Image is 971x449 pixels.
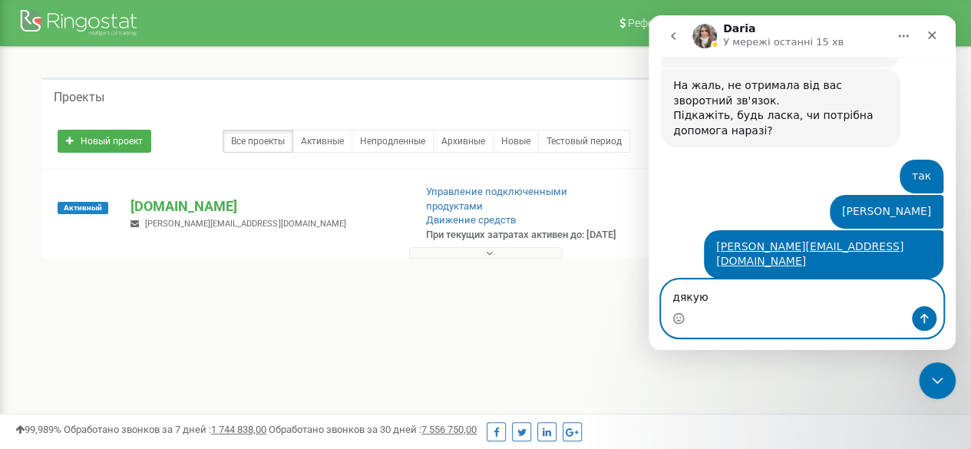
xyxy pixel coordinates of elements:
iframe: Intercom live chat [649,15,956,350]
p: [DOMAIN_NAME] [130,196,401,216]
a: Все проекты [223,130,293,153]
a: Архивные [433,130,494,153]
a: Движение средств [426,214,516,226]
span: Обработано звонков за 7 дней : [64,424,266,435]
a: Управление подключенными продуктами [426,186,567,212]
a: Новые [493,130,539,153]
a: Новый проект [58,130,151,153]
span: Обработано звонков за 30 дней : [269,424,477,435]
a: Тестовый период [538,130,630,153]
span: [PERSON_NAME][EMAIL_ADDRESS][DOMAIN_NAME] [145,219,345,229]
u: 1 744 838,00 [211,424,266,435]
iframe: Intercom live chat [919,362,956,399]
a: Непродленные [352,130,434,153]
span: Реферальная программа [628,17,755,29]
a: Активные [292,130,352,153]
h5: Проекты [54,91,104,104]
span: Активный [58,202,108,214]
span: 99,989% [15,424,61,435]
p: При текущих затратах активен до: [DATE] [426,228,623,243]
u: 7 556 750,00 [421,424,477,435]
